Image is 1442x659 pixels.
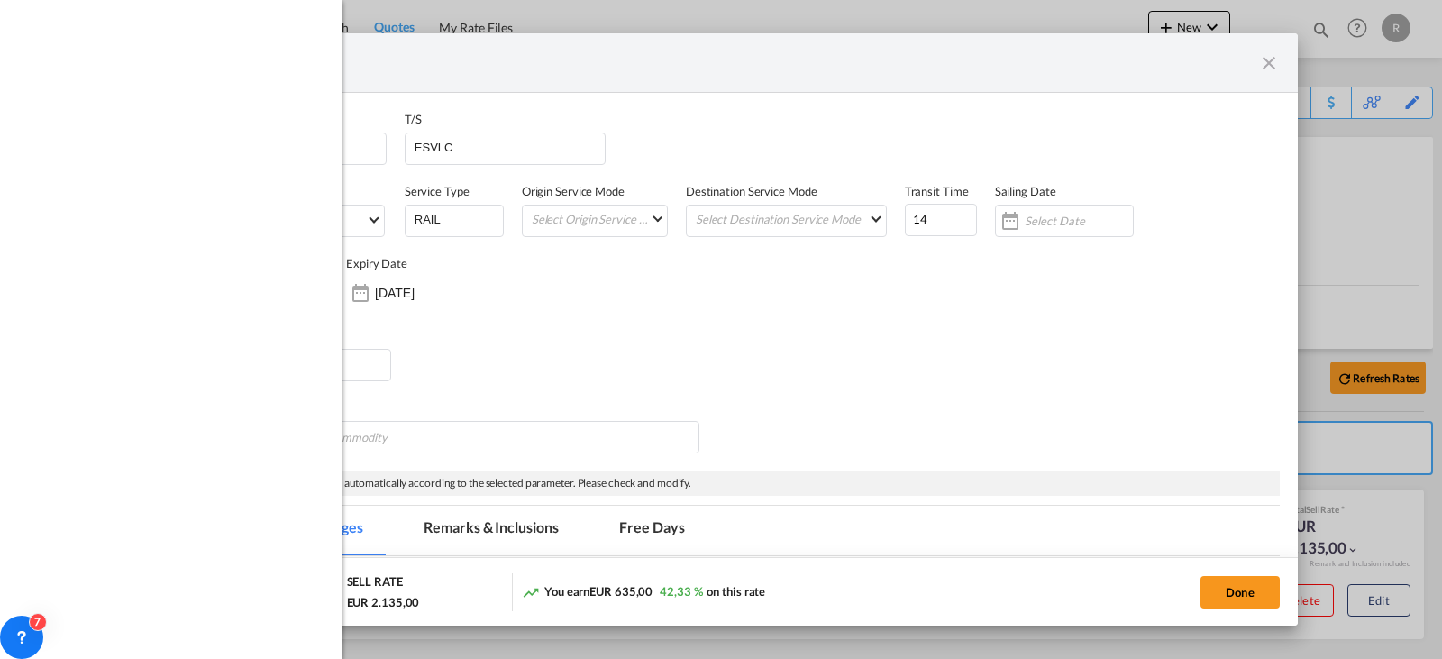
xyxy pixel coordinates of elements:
[905,204,977,236] input: 0
[144,33,1298,627] md-dialog: Update CardPort of ...
[402,506,580,555] md-tab-item: Remarks & Inclusions
[1200,576,1280,609] button: Done
[162,506,725,555] md-pagination-wrapper: Use the left and right arrow keys to navigate between tabs
[522,184,625,198] label: Origin Service Mode
[283,421,699,453] md-chips-wrap: Chips container with autocompletion. Enter the text area, type text to search, and then use the u...
[185,471,1280,496] div: Note: The charges will not modify automatically according to the selected parameter. Please check...
[413,133,605,160] input: Enter T/S
[405,112,422,126] label: T/S
[162,51,1258,74] div: Update Card
[413,206,503,233] input: Enter Service Type
[522,583,540,601] md-icon: icon-trending-up
[660,584,702,599] span: 42,33 %
[522,583,765,602] div: You earn on this rate
[405,184,470,198] label: Service Type
[347,594,420,610] div: EUR 2.135,00
[289,424,454,453] input: Search Commodity
[1258,52,1280,74] md-icon: icon-close fg-AAA8AD m-0 pointer
[905,184,969,198] label: Transit Time
[589,584,653,599] span: EUR 635,00
[375,286,488,300] input: Expiry Date
[347,573,403,594] div: SELL RATE
[530,206,667,232] md-select: Select Origin Service Mode
[694,206,886,232] md-select: Select Destination Service Mode
[346,256,407,270] label: Expiry Date
[1025,214,1133,228] input: Select Date
[686,184,817,198] label: Destination Service Mode
[598,506,706,555] md-tab-item: Free Days
[995,184,1056,198] label: Sailing Date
